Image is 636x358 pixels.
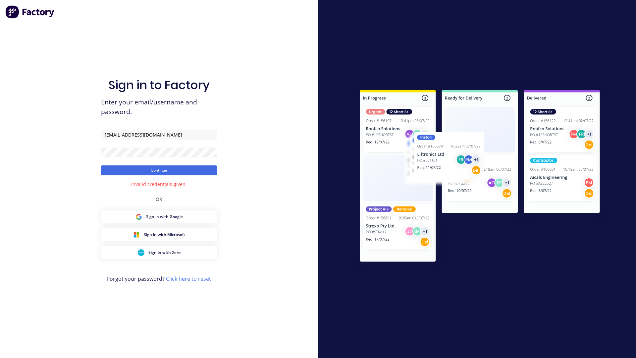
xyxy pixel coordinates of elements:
[108,78,210,92] h1: Sign in to Factory
[148,250,181,256] span: Sign in with Xero
[101,97,217,117] span: Enter your email/username and password.
[156,188,162,210] div: OR
[101,228,217,241] button: Microsoft Sign inSign in with Microsoft
[5,5,55,19] img: Factory
[138,249,144,256] img: Xero Sign in
[101,210,217,223] button: Google Sign inSign in with Google
[345,77,614,277] img: Sign in
[107,275,211,283] span: Forgot your password?
[101,165,217,175] button: Continue
[101,130,217,140] input: Email/Username
[131,181,187,188] div: Invalid credentials given.
[133,231,140,238] img: Microsoft Sign in
[101,246,217,259] button: Xero Sign inSign in with Xero
[166,275,211,282] a: Click here to reset
[135,213,142,220] img: Google Sign in
[146,214,183,220] span: Sign in with Google
[144,232,185,238] span: Sign in with Microsoft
